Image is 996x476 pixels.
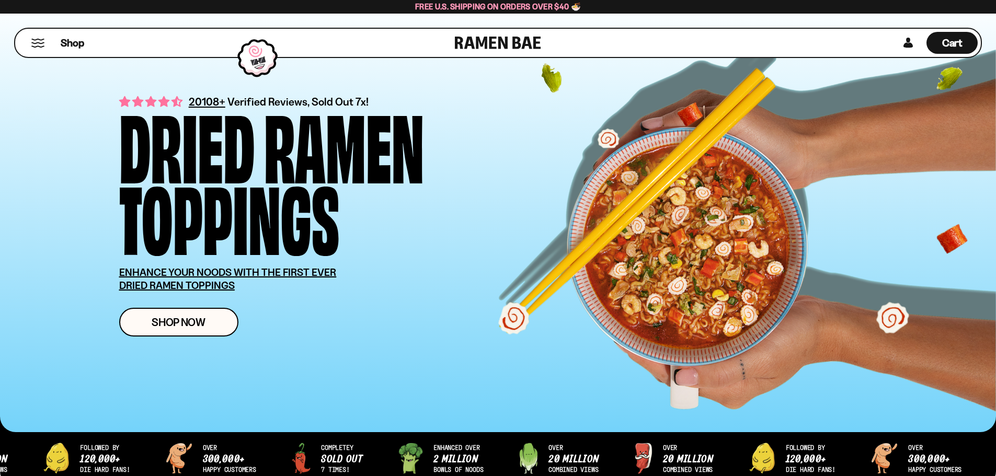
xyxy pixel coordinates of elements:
[119,308,238,336] a: Shop Now
[119,107,255,179] div: Dried
[61,32,84,54] a: Shop
[119,266,337,292] u: ENHANCE YOUR NOODS WITH THE FIRST EVER DRIED RAMEN TOPPINGS
[152,317,205,328] span: Shop Now
[264,107,424,179] div: Ramen
[942,37,963,49] span: Cart
[61,36,84,50] span: Shop
[119,179,339,250] div: Toppings
[926,29,978,57] a: Cart
[31,39,45,48] button: Mobile Menu Trigger
[415,2,581,11] span: Free U.S. Shipping on Orders over $40 🍜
